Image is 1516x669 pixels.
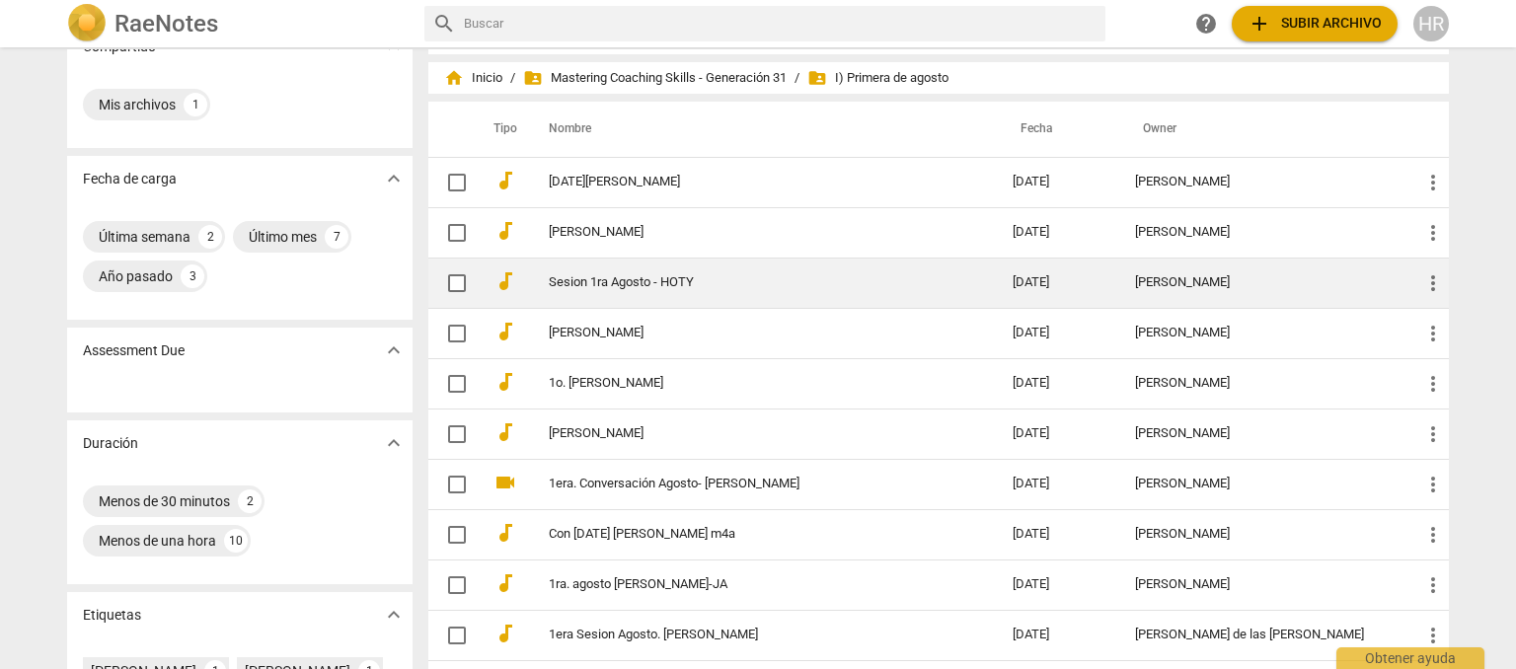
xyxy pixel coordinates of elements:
[382,167,406,190] span: expand_more
[549,527,942,542] a: Con [DATE] [PERSON_NAME] m4a
[432,12,456,36] span: search
[493,420,517,444] span: audiotrack
[997,157,1118,207] td: [DATE]
[382,603,406,627] span: expand_more
[523,68,787,88] span: Mastering Coaching Skills - Generación 31
[493,169,517,192] span: audiotrack
[549,275,942,290] a: Sesion 1ra Agosto - HOTY
[1135,376,1390,391] div: [PERSON_NAME]
[379,600,409,630] button: Mostrar más
[1421,624,1445,647] span: more_vert
[325,225,348,249] div: 7
[99,531,216,551] div: Menos de una hora
[1135,628,1390,642] div: [PERSON_NAME] de las [PERSON_NAME]
[1421,221,1445,245] span: more_vert
[493,320,517,343] span: audiotrack
[795,71,799,86] span: /
[1421,322,1445,345] span: more_vert
[997,610,1118,660] td: [DATE]
[1421,573,1445,597] span: more_vert
[997,459,1118,509] td: [DATE]
[807,68,827,88] span: folder_shared
[493,370,517,394] span: audiotrack
[997,358,1118,409] td: [DATE]
[1135,477,1390,491] div: [PERSON_NAME]
[1194,12,1218,36] span: help
[379,428,409,458] button: Mostrar más
[1248,12,1382,36] span: Subir archivo
[83,605,141,626] p: Etiquetas
[1421,473,1445,496] span: more_vert
[549,225,942,240] a: [PERSON_NAME]
[807,68,948,88] span: I) Primera de agosto
[224,529,248,553] div: 10
[99,95,176,114] div: Mis archivos
[83,169,177,189] p: Fecha de carga
[525,102,997,157] th: Nombre
[249,227,317,247] div: Último mes
[379,164,409,193] button: Mostrar más
[493,471,517,494] span: videocam
[997,207,1118,258] td: [DATE]
[997,559,1118,610] td: [DATE]
[549,376,942,391] a: 1o. [PERSON_NAME]
[238,489,262,513] div: 2
[523,68,543,88] span: folder_shared
[444,68,464,88] span: home
[1135,275,1390,290] div: [PERSON_NAME]
[382,338,406,362] span: expand_more
[1413,6,1449,41] button: HR
[549,426,942,441] a: [PERSON_NAME]
[493,219,517,243] span: audiotrack
[1135,175,1390,189] div: [PERSON_NAME]
[997,102,1118,157] th: Fecha
[1135,225,1390,240] div: [PERSON_NAME]
[997,509,1118,559] td: [DATE]
[510,71,515,86] span: /
[1188,6,1224,41] a: Obtener ayuda
[549,628,942,642] a: 1era Sesion Agosto. [PERSON_NAME]
[1421,372,1445,396] span: more_vert
[493,571,517,595] span: audiotrack
[997,409,1118,459] td: [DATE]
[997,308,1118,358] td: [DATE]
[1119,102,1405,157] th: Owner
[997,258,1118,308] td: [DATE]
[493,269,517,293] span: audiotrack
[198,225,222,249] div: 2
[114,10,218,37] h2: RaeNotes
[67,4,409,43] a: LogoRaeNotes
[67,4,107,43] img: Logo
[478,102,525,157] th: Tipo
[1232,6,1398,41] button: Subir
[1135,577,1390,592] div: [PERSON_NAME]
[1421,171,1445,194] span: more_vert
[549,577,942,592] a: 1ra. agosto [PERSON_NAME]-JA
[1336,647,1484,669] div: Obtener ayuda
[549,175,942,189] a: [DATE][PERSON_NAME]
[1421,422,1445,446] span: more_vert
[99,266,173,286] div: Año pasado
[444,68,502,88] span: Inicio
[549,326,942,340] a: [PERSON_NAME]
[1421,271,1445,295] span: more_vert
[1248,12,1271,36] span: add
[1421,523,1445,547] span: more_vert
[464,8,1098,39] input: Buscar
[83,340,185,361] p: Assessment Due
[1135,527,1390,542] div: [PERSON_NAME]
[1135,426,1390,441] div: [PERSON_NAME]
[493,521,517,545] span: audiotrack
[493,622,517,645] span: audiotrack
[382,431,406,455] span: expand_more
[99,227,190,247] div: Última semana
[99,491,230,511] div: Menos de 30 minutos
[184,93,207,116] div: 1
[181,264,204,288] div: 3
[379,335,409,365] button: Mostrar más
[1135,326,1390,340] div: [PERSON_NAME]
[549,477,942,491] a: 1era. Conversación Agosto- [PERSON_NAME]
[83,433,138,454] p: Duración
